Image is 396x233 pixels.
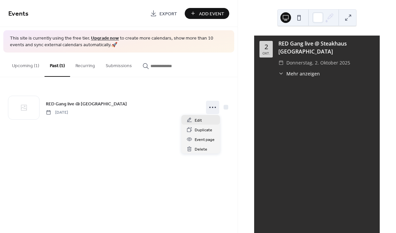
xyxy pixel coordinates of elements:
a: RED Gang live @ [GEOGRAPHIC_DATA] [46,100,127,108]
button: Recurring [70,53,100,76]
button: Past (1) [45,53,70,77]
span: Edit [195,117,202,124]
span: This site is currently using the free tier. to create more calendars, show more than 10 events an... [10,35,228,48]
span: Add Event [199,10,224,17]
div: 2 [264,44,268,50]
span: Mehr anzeigen [286,70,320,77]
div: ​ [278,59,284,67]
span: [DATE] [46,109,68,115]
span: Donnerstag, 2. Oktober 2025 [286,59,350,67]
div: RED Gang live @ Steakhaus [GEOGRAPHIC_DATA] [278,40,374,56]
div: Okt. [262,52,270,55]
button: Submissions [100,53,137,76]
span: Duplicate [195,127,212,134]
span: Export [159,10,177,17]
a: Upgrade now [91,34,119,43]
span: Event page [195,136,215,143]
button: Add Event [185,8,229,19]
div: ​ [278,70,284,77]
a: Export [145,8,182,19]
span: RED Gang live @ [GEOGRAPHIC_DATA] [46,100,127,107]
button: ​Mehr anzeigen [278,70,320,77]
span: Events [8,7,29,20]
button: Upcoming (1) [7,53,45,76]
span: Delete [195,146,207,153]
